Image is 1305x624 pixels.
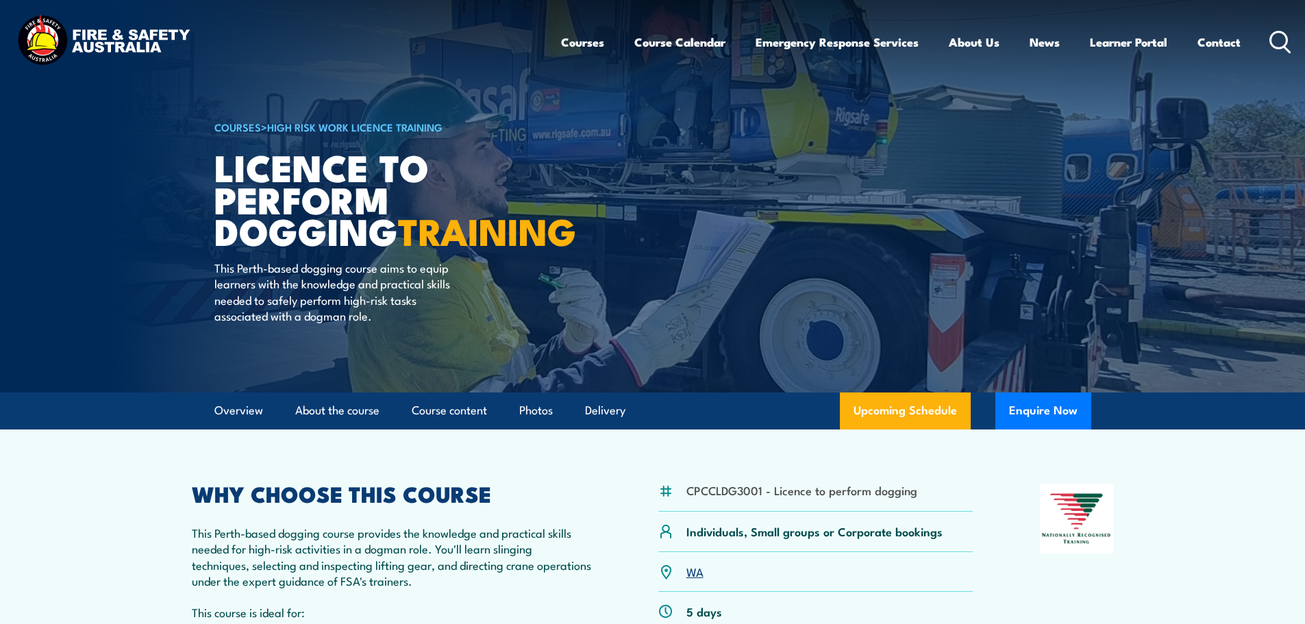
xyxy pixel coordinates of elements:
p: This Perth-based dogging course provides the knowledge and practical skills needed for high-risk ... [192,525,592,589]
a: Upcoming Schedule [840,392,971,429]
li: CPCCLDG3001 - Licence to perform dogging [686,482,917,498]
p: This course is ideal for: [192,604,592,620]
p: This Perth-based dogging course aims to equip learners with the knowledge and practical skills ne... [214,260,464,324]
h6: > [214,118,553,135]
a: Course content [412,392,487,429]
a: About Us [949,24,999,60]
a: Contact [1197,24,1241,60]
p: 5 days [686,603,722,619]
a: News [1030,24,1060,60]
a: Photos [519,392,553,429]
strong: TRAINING [398,201,576,258]
a: Learner Portal [1090,24,1167,60]
a: Courses [561,24,604,60]
button: Enquire Now [995,392,1091,429]
a: High Risk Work Licence Training [267,119,443,134]
h1: Licence to Perform Dogging [214,151,553,247]
img: Nationally Recognised Training logo. [1040,484,1114,553]
h2: WHY CHOOSE THIS COURSE [192,484,592,503]
a: COURSES [214,119,261,134]
a: Course Calendar [634,24,725,60]
a: Overview [214,392,263,429]
a: WA [686,563,704,579]
p: Individuals, Small groups or Corporate bookings [686,523,943,539]
a: About the course [295,392,380,429]
a: Delivery [585,392,625,429]
a: Emergency Response Services [756,24,919,60]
